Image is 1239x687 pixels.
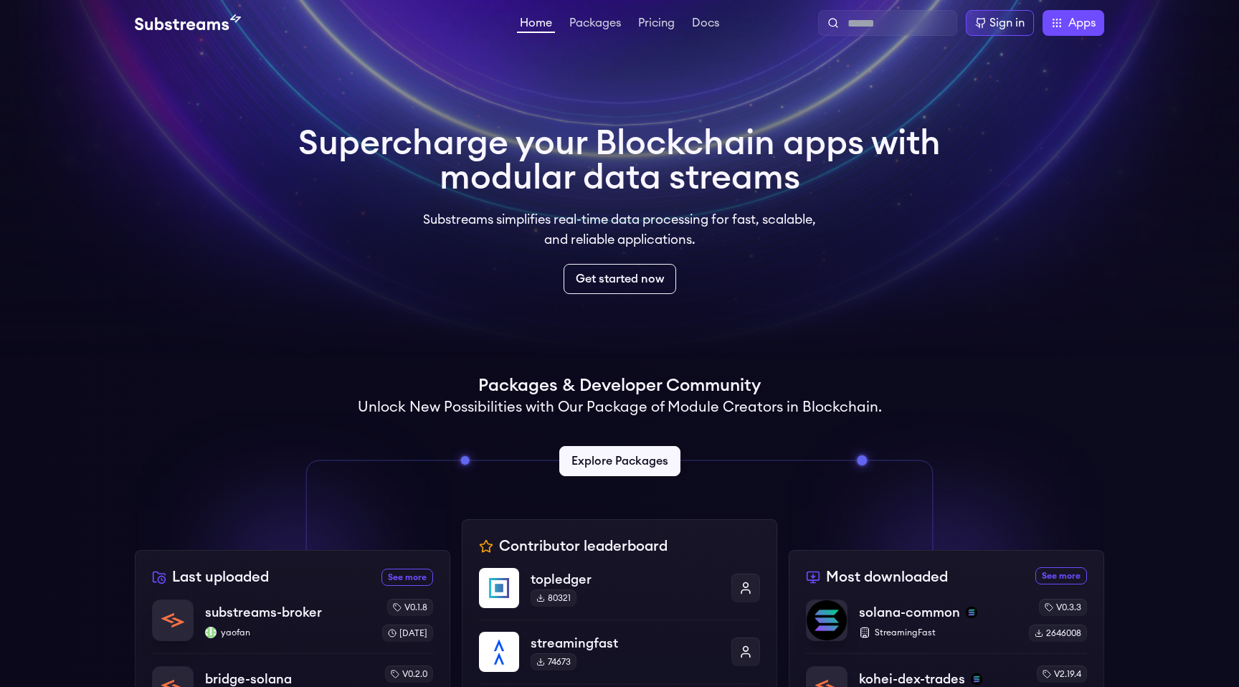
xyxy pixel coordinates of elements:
p: streamingfast [531,633,720,653]
p: substreams-broker [205,602,322,622]
img: streamingfast [479,632,519,672]
img: solana [966,607,977,618]
span: Apps [1068,14,1096,32]
img: topledger [479,568,519,608]
a: Explore Packages [559,446,680,476]
a: Packages [566,17,624,32]
div: v0.2.0 [385,665,433,683]
h2: Unlock New Possibilities with Our Package of Module Creators in Blockchain. [358,397,882,417]
p: StreamingFast [859,627,1017,638]
h1: Supercharge your Blockchain apps with modular data streams [298,126,941,195]
div: v0.1.8 [387,599,433,616]
a: See more recently uploaded packages [381,569,433,586]
a: See more most downloaded packages [1035,567,1087,584]
h1: Packages & Developer Community [478,374,761,397]
p: solana-common [859,602,960,622]
img: yaofan [205,627,217,638]
img: substreams-broker [153,600,193,640]
p: topledger [531,569,720,589]
div: 74673 [531,653,576,671]
a: solana-commonsolana-commonsolanaStreamingFastv0.3.32646008 [806,599,1087,653]
a: substreams-brokersubstreams-brokeryaofanyaofanv0.1.8[DATE] [152,599,433,653]
a: Pricing [635,17,678,32]
a: Home [517,17,555,33]
img: solana [971,673,982,685]
a: Docs [689,17,722,32]
p: Substreams simplifies real-time data processing for fast, scalable, and reliable applications. [413,209,826,250]
a: topledgertopledger80321 [479,568,760,620]
a: streamingfaststreamingfast74673 [479,620,760,683]
div: Sign in [989,14,1025,32]
div: v2.19.4 [1037,665,1087,683]
div: v0.3.3 [1039,599,1087,616]
img: Substream's logo [135,14,241,32]
img: solana-common [807,600,847,640]
a: Get started now [564,264,676,294]
a: Sign in [966,10,1034,36]
div: [DATE] [382,625,433,642]
p: yaofan [205,627,371,638]
div: 80321 [531,589,576,607]
div: 2646008 [1029,625,1087,642]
